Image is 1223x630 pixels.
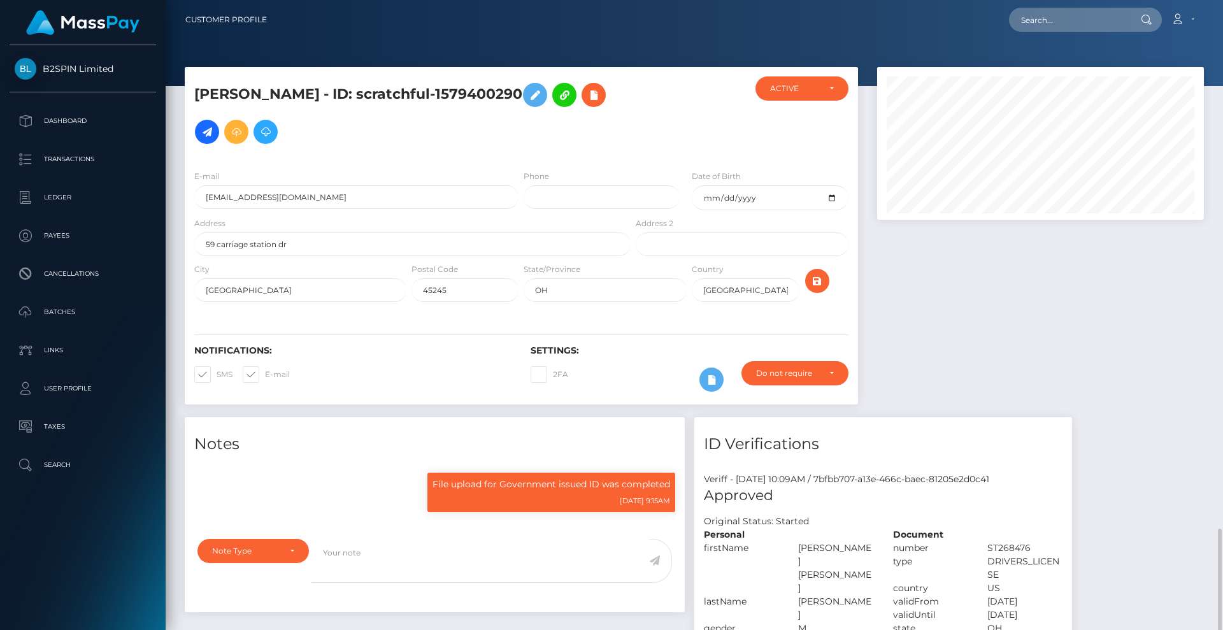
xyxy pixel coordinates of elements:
div: firstName [694,541,789,595]
div: Veriff - [DATE] 10:09AM / 7bfbb707-a13e-466c-baec-81205e2d0c41 [694,473,1072,486]
h6: Notifications: [194,345,511,356]
label: SMS [194,366,232,383]
div: Do not require [756,368,819,378]
label: State/Province [524,264,580,275]
label: Country [692,264,724,275]
p: Batches [15,303,151,322]
p: File upload for Government issued ID was completed [433,478,670,491]
a: User Profile [10,373,156,404]
a: Initiate Payout [195,120,219,144]
div: [PERSON_NAME] [PERSON_NAME] [789,541,883,595]
div: lastName [694,595,789,622]
img: MassPay Logo [26,10,139,35]
label: E-mail [194,171,219,182]
div: [PERSON_NAME] [789,595,883,622]
div: validUntil [883,608,978,622]
label: E-mail [243,366,290,383]
a: Dashboard [10,105,156,137]
p: Transactions [15,150,151,169]
label: Date of Birth [692,171,741,182]
a: Transactions [10,143,156,175]
a: Customer Profile [185,6,267,33]
div: Note Type [212,546,280,556]
p: Ledger [15,188,151,207]
div: number [883,541,978,555]
input: Search... [1009,8,1129,32]
div: US [978,582,1072,595]
h4: ID Verifications [704,433,1062,455]
div: [DATE] [978,608,1072,622]
p: Taxes [15,417,151,436]
a: Cancellations [10,258,156,290]
p: User Profile [15,379,151,398]
a: Payees [10,220,156,252]
button: Note Type [197,539,309,563]
div: ACTIVE [770,83,819,94]
p: Cancellations [15,264,151,283]
div: DRIVERS_LICENSE [978,555,1072,582]
label: Address 2 [636,218,673,229]
h5: [PERSON_NAME] - ID: scratchful-1579400290 [194,76,624,150]
a: Batches [10,296,156,328]
small: [DATE] 9:15AM [620,496,670,505]
h6: Settings: [531,345,848,356]
img: B2SPIN Limited [15,58,36,80]
div: [DATE] [978,595,1072,608]
label: Postal Code [411,264,458,275]
div: ST268476 [978,541,1072,555]
div: country [883,582,978,595]
span: B2SPIN Limited [10,63,156,75]
a: Ledger [10,182,156,213]
a: Links [10,334,156,366]
div: type [883,555,978,582]
a: Taxes [10,411,156,443]
h4: Notes [194,433,675,455]
p: Payees [15,226,151,245]
a: Search [10,449,156,481]
label: City [194,264,210,275]
p: Dashboard [15,111,151,131]
button: Do not require [741,361,848,385]
h7: Original Status: Started [704,515,809,527]
label: 2FA [531,366,568,383]
h5: Approved [704,486,1062,506]
strong: Document [893,529,943,540]
strong: Personal [704,529,745,540]
p: Search [15,455,151,475]
div: validFrom [883,595,978,608]
label: Address [194,218,225,229]
label: Phone [524,171,549,182]
button: ACTIVE [755,76,848,101]
p: Links [15,341,151,360]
